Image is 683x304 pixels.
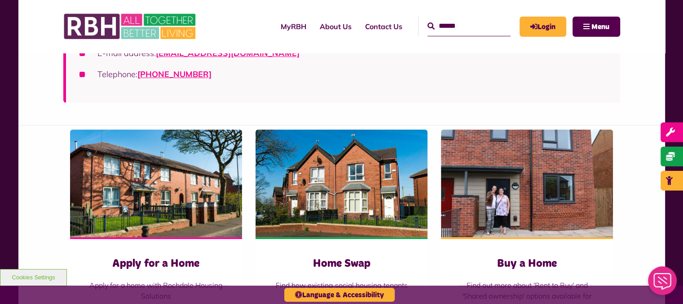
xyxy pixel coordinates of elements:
button: Language & Accessibility [284,288,395,302]
img: Belton Avenue [70,130,242,237]
span: Menu [591,23,609,30]
a: Contact Us [358,14,409,39]
li: E-mail address: [79,47,607,59]
p: Find how existing social housing tenants can use 'Mutual Exchange' [273,280,410,301]
h3: Home Swap [273,257,410,271]
input: Search [427,17,511,36]
iframe: Netcall Web Assistant for live chat [643,264,683,304]
img: RBH [63,9,198,44]
a: About Us [313,14,358,39]
img: Longridge Drive Keys [441,130,613,237]
h3: Buy a Home [459,257,595,271]
a: [EMAIL_ADDRESS][DOMAIN_NAME] [156,48,300,58]
a: call 0300 303 8874 [137,69,212,79]
img: Belton Ave 07 [256,130,427,237]
h3: Apply for a Home [88,257,224,271]
p: Apply for a home with Rochdale Housing Solutions [88,280,224,301]
a: MyRBH [274,14,313,39]
a: MyRBH [520,17,566,37]
button: Navigation [573,17,620,37]
li: Telephone: [79,68,607,80]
